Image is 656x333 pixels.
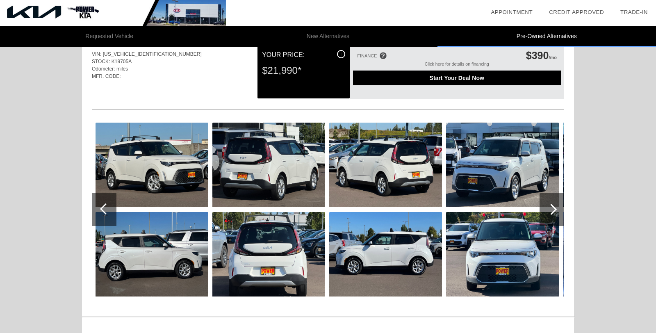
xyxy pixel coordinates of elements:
span: miles [116,66,128,72]
a: Appointment [491,9,533,15]
a: Credit Approved [549,9,604,15]
img: f88be926b33a46968ac2b1b8c37b8415.jpg [96,123,208,207]
div: Quoted on [DATE] 9:06:47 PM [92,85,564,98]
img: 8937ebb3e5d74a39bad62bf33465eac2.jpg [212,212,325,297]
div: /mo [526,50,557,62]
span: [US_VEHICLE_IDENTIFICATION_NUMBER] [103,51,202,57]
img: 34236590639b430ca4a09c5e4aa792b3.jpg [96,212,208,297]
li: New Alternatives [219,26,437,47]
span: Start Your Deal Now [363,75,551,81]
li: Pre-Owned Alternatives [437,26,656,47]
div: Your Price: [262,50,345,60]
span: K19705A [112,59,132,64]
div: FINANCE [357,53,377,58]
span: STOCK: [92,59,110,64]
a: Trade-In [620,9,648,15]
span: Odometer: [92,66,115,72]
div: Click here for details on financing [353,62,561,71]
div: $21,990* [262,60,345,81]
div: i [337,50,345,58]
span: MFR. CODE: [92,73,121,79]
img: ef26e636ded44f509b909d8713678d3a.jpg [212,123,325,207]
img: b5aa0cb2d62a4cb9af41f705816bf6ba.jpg [446,123,559,207]
img: 901c47e0dad0402692949d5ab49b47da.jpg [329,212,442,297]
span: VIN: [92,51,101,57]
span: $390 [526,50,549,61]
img: 50301cce83fe4cf48ee094e4ebd6732d.jpg [446,212,559,297]
img: 94adedbea28c4369871e3a4d9608e2ea.jpg [329,123,442,207]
